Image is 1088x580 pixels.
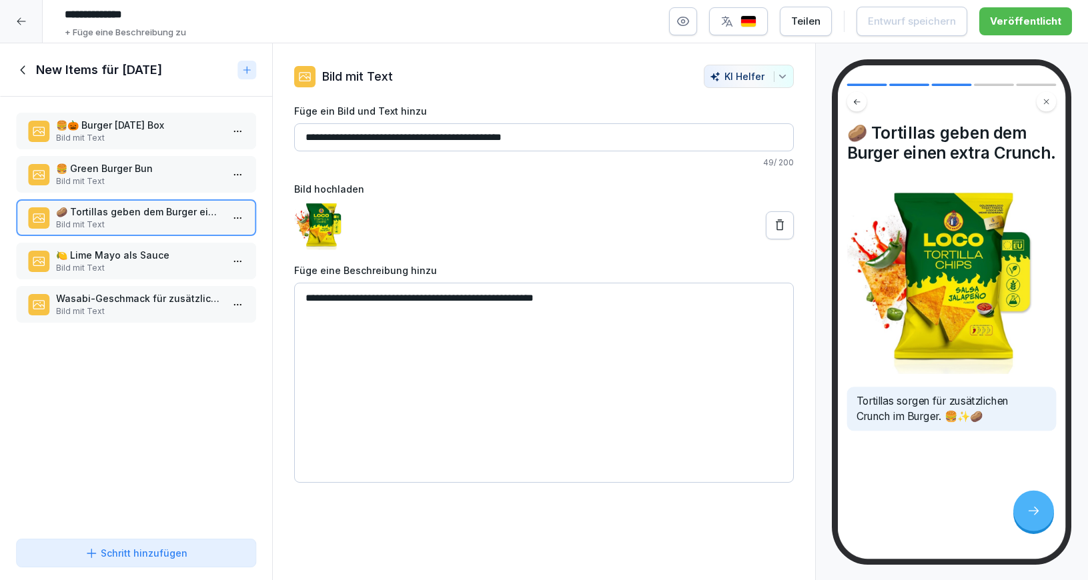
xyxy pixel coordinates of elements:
button: Entwurf speichern [857,7,967,36]
button: Teilen [780,7,832,36]
label: Füge eine Beschreibung hinzu [294,263,794,277]
p: 🍋 Lime Mayo als Sauce [56,248,221,262]
p: Tortillas sorgen für zusätzlichen Crunch im Burger. 🍔✨🥔 [857,394,1047,424]
p: 🥔 Tortillas geben dem Burger einen extra Crunch. [56,205,221,219]
p: Bild mit Text [56,175,221,187]
p: Wasabi-Geschmack für zusätzlichen Grusel. [56,291,221,305]
button: Schritt hinzufügen [16,539,256,567]
div: 🥔 Tortillas geben dem Burger einen extra Crunch.Bild mit Text [16,199,256,236]
img: de.svg [740,15,756,28]
label: Füge ein Bild und Text hinzu [294,104,794,118]
p: Bild mit Text [322,67,393,85]
div: 🍋 Lime Mayo als SauceBild mit Text [16,243,256,279]
p: Bild mit Text [56,262,221,274]
h1: New Items für [DATE] [36,62,162,78]
button: KI Helfer [704,65,794,88]
div: KI Helfer [710,71,788,82]
p: Bild mit Text [56,132,221,144]
div: Veröffentlicht [990,14,1061,29]
img: Bild und Text Vorschau [847,185,1057,375]
button: Veröffentlicht [979,7,1072,35]
div: Entwurf speichern [868,14,956,29]
p: 🍔 Green Burger Bun [56,161,221,175]
label: Bild hochladen [294,182,794,196]
div: Wasabi-Geschmack für zusätzlichen Grusel.Bild mit Text [16,286,256,323]
div: Schritt hinzufügen [85,546,187,560]
p: Bild mit Text [56,305,221,317]
p: 49 / 200 [294,157,794,169]
img: cs93pg9reazd3wmjaze73350.png [294,201,348,250]
h4: 🥔 Tortillas geben dem Burger einen extra Crunch. [847,123,1057,163]
div: 🍔🎃 Burger [DATE] BoxBild mit Text [16,113,256,149]
p: 🍔🎃 Burger [DATE] Box [56,118,221,132]
p: Bild mit Text [56,219,221,231]
div: 🍔 Green Burger BunBild mit Text [16,156,256,193]
div: Teilen [791,14,821,29]
p: + Füge eine Beschreibung zu [65,26,186,39]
